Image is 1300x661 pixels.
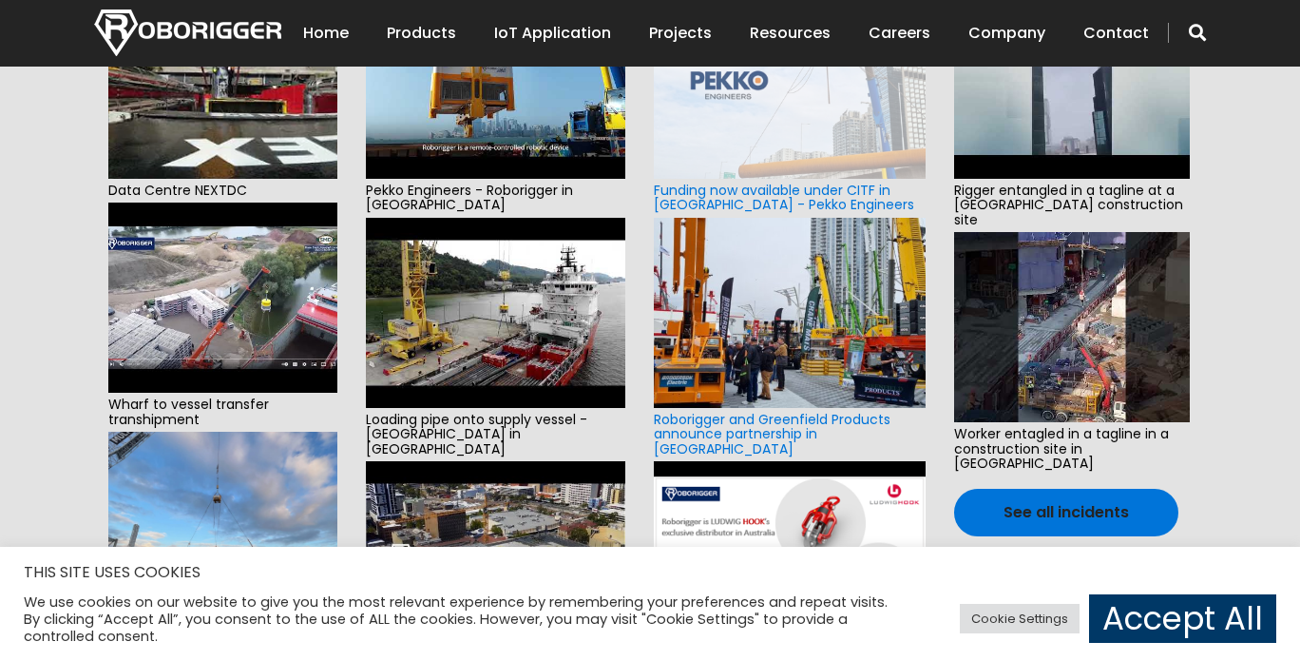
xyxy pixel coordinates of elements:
span: Pekko Engineers - Roborigger in [GEOGRAPHIC_DATA] [366,179,625,218]
a: Resources [750,4,831,63]
span: Rigger entangled in a tagline at a [GEOGRAPHIC_DATA] construction site [954,179,1189,232]
img: hqdefault.jpg [954,232,1189,422]
span: Data Centre NEXTDC [108,179,337,203]
img: Nortech [94,10,281,56]
div: We use cookies on our website to give you the most relevant experience by remembering your prefer... [24,593,901,645]
a: Home [303,4,349,63]
img: hqdefault.jpg [366,218,625,408]
a: Roborigger and Greenfield Products announce partnership in [GEOGRAPHIC_DATA] [654,410,890,458]
a: Products [387,4,456,63]
img: hqdefault.jpg [366,461,625,651]
a: Contact [1083,4,1149,63]
a: Projects [649,4,712,63]
a: Funding now available under CITF in [GEOGRAPHIC_DATA] - Pekko Engineers [654,181,914,214]
img: e6f0d910-cd76-44a6-a92d-b5ff0f84c0aa-2.jpg [108,432,337,622]
a: Accept All [1089,594,1276,643]
a: Company [968,4,1045,63]
a: See all incidents [954,489,1178,536]
a: Cookie Settings [960,604,1080,633]
img: hqdefault.jpg [108,203,337,393]
a: Careers [869,4,930,63]
a: IoT Application [494,4,611,63]
span: Loading pipe onto supply vessel - [GEOGRAPHIC_DATA] in [GEOGRAPHIC_DATA] [366,408,625,461]
h5: THIS SITE USES COOKIES [24,560,1276,585]
span: Worker entagled in a tagline in a construction site in [GEOGRAPHIC_DATA] [954,422,1189,476]
span: Wharf to vessel transfer transhipment [108,393,337,432]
